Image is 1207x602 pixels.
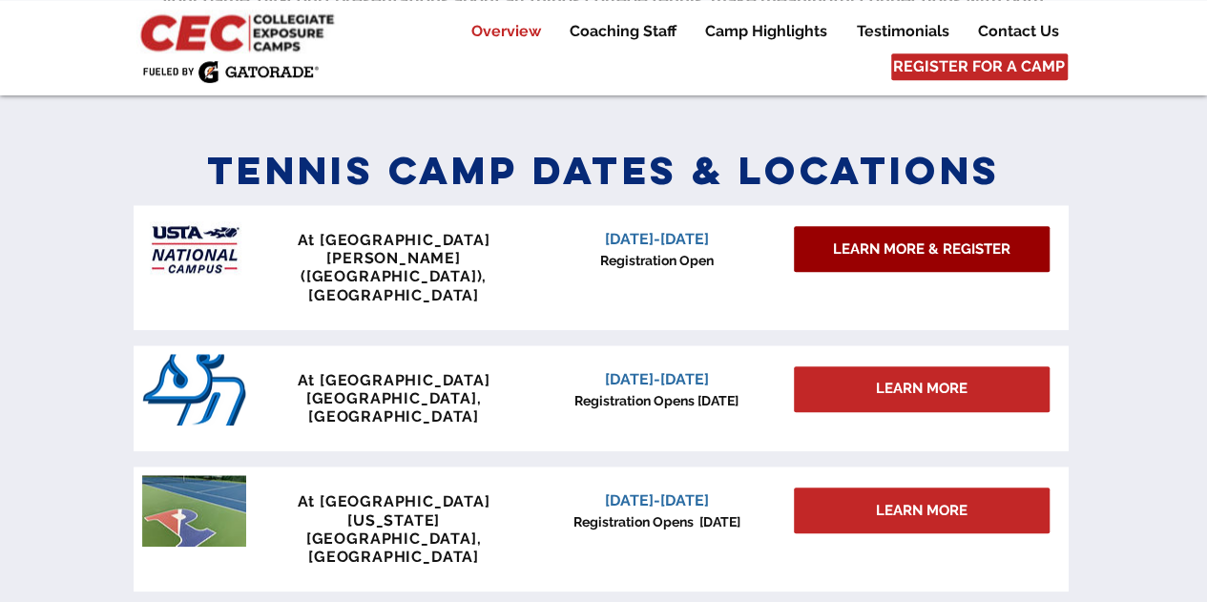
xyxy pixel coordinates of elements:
[573,514,740,529] span: Registration Opens [DATE]
[833,239,1010,259] span: LEARN MORE & REGISTER
[560,20,686,43] p: Coaching Staff
[442,20,1072,43] nav: Site
[142,60,319,83] img: Fueled by Gatorade.png
[457,20,554,43] a: Overview
[555,20,690,43] a: Coaching Staff
[893,56,1065,77] span: REGISTER FOR A CAMP
[891,53,1068,80] a: REGISTER FOR A CAMP
[794,366,1050,412] div: LEARN MORE
[964,20,1072,43] a: Contact Us
[605,491,709,509] span: [DATE]-[DATE]
[306,389,481,426] span: [GEOGRAPHIC_DATA], [GEOGRAPHIC_DATA]
[605,370,709,388] span: [DATE]-[DATE]
[843,20,963,43] a: Testimonials
[301,249,487,303] span: [PERSON_NAME] ([GEOGRAPHIC_DATA]), [GEOGRAPHIC_DATA]
[605,230,709,248] span: [DATE]-[DATE]
[306,529,481,566] span: [GEOGRAPHIC_DATA], [GEOGRAPHIC_DATA]
[136,10,343,53] img: CEC Logo Primary_edited.jpg
[298,371,490,389] span: At [GEOGRAPHIC_DATA]
[574,393,739,408] span: Registration Opens [DATE]
[207,146,1001,195] span: Tennis Camp Dates & Locations
[298,492,490,529] span: At [GEOGRAPHIC_DATA][US_STATE]
[847,20,959,43] p: Testimonials
[876,379,968,399] span: LEARN MORE
[142,354,246,426] img: San_Diego_Toreros_logo.png
[462,20,551,43] p: Overview
[968,20,1069,43] p: Contact Us
[142,475,246,547] img: penn tennis courts with logo.jpeg
[298,231,490,249] span: At [GEOGRAPHIC_DATA]
[142,214,246,285] img: USTA Campus image_edited.jpg
[600,253,714,268] span: Registration Open
[696,20,837,43] p: Camp Highlights
[794,226,1050,272] a: LEARN MORE & REGISTER
[794,488,1050,533] a: LEARN MORE
[691,20,842,43] a: Camp Highlights
[876,501,968,521] span: LEARN MORE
